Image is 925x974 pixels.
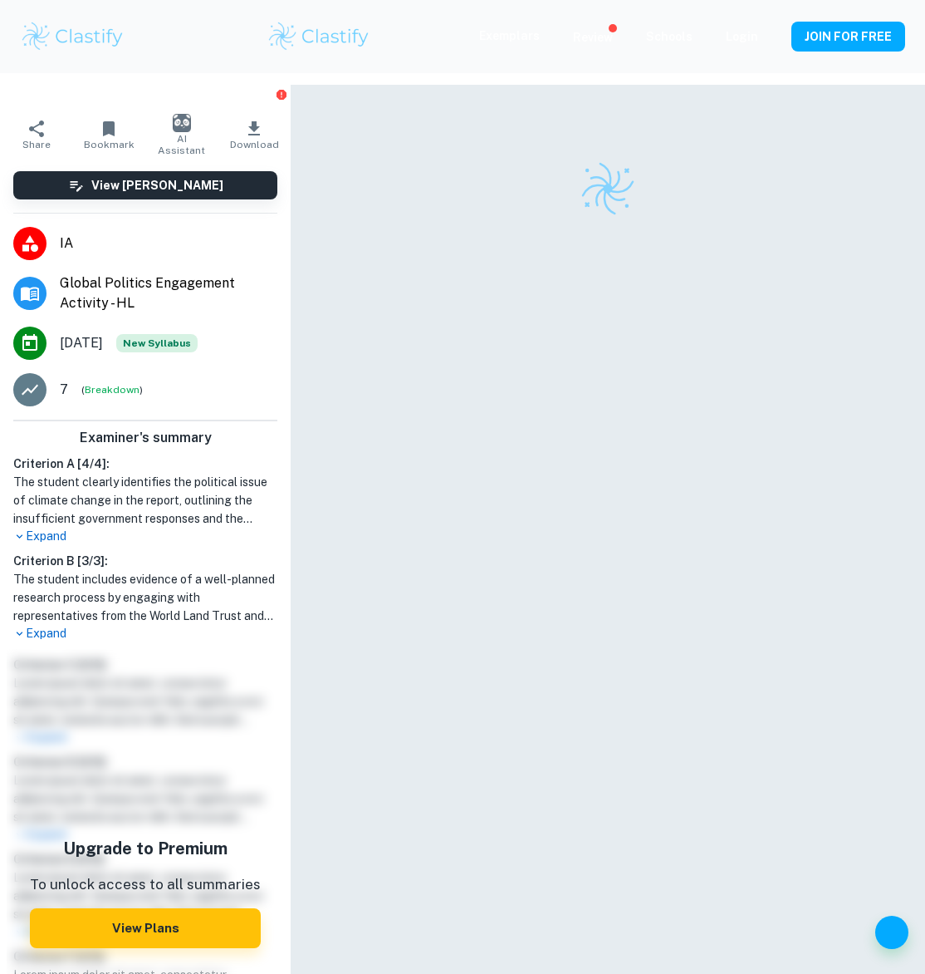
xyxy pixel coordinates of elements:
p: Expand [13,528,277,545]
p: 7 [60,380,68,400]
span: AI Assistant [155,133,208,156]
a: Schools [646,30,693,43]
span: IA [60,234,277,253]
h6: Criterion A [ 4 / 4 ]: [13,455,277,473]
h6: View [PERSON_NAME] [91,176,223,194]
h5: Upgrade to Premium [30,836,261,861]
a: Login [726,30,758,43]
button: Bookmark [73,111,146,158]
img: Clastify logo [579,160,637,218]
button: Breakdown [85,382,139,397]
button: Report issue [275,88,287,101]
span: [DATE] [60,333,103,353]
span: Download [230,139,279,150]
p: Review [573,28,613,47]
span: New Syllabus [116,334,198,352]
button: Help and Feedback [875,916,908,949]
span: Global Politics Engagement Activity - HL [60,273,277,313]
button: AI Assistant [145,111,218,158]
button: View Plans [30,908,261,948]
img: Clastify logo [20,20,125,53]
img: Clastify logo [267,20,372,53]
h6: Criterion B [ 3 / 3 ]: [13,552,277,570]
p: Expand [13,625,277,642]
span: Bookmark [84,139,135,150]
h6: Examiner's summary [7,428,284,448]
button: View [PERSON_NAME] [13,171,277,199]
span: Share [22,139,51,150]
button: Download [218,111,291,158]
p: To unlock access to all summaries [30,874,261,896]
span: ( ) [81,382,143,398]
img: AI Assistant [173,114,191,132]
h1: The student includes evidence of a well-planned research process by engaging with representatives... [13,570,277,625]
div: Starting from the May 2026 session, the Global Politics Engagement Activity requirements have cha... [116,334,198,352]
p: Exemplars [479,27,540,45]
button: JOIN FOR FREE [791,22,905,52]
h1: The student clearly identifies the political issue of climate change in the report, outlining the... [13,473,277,528]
